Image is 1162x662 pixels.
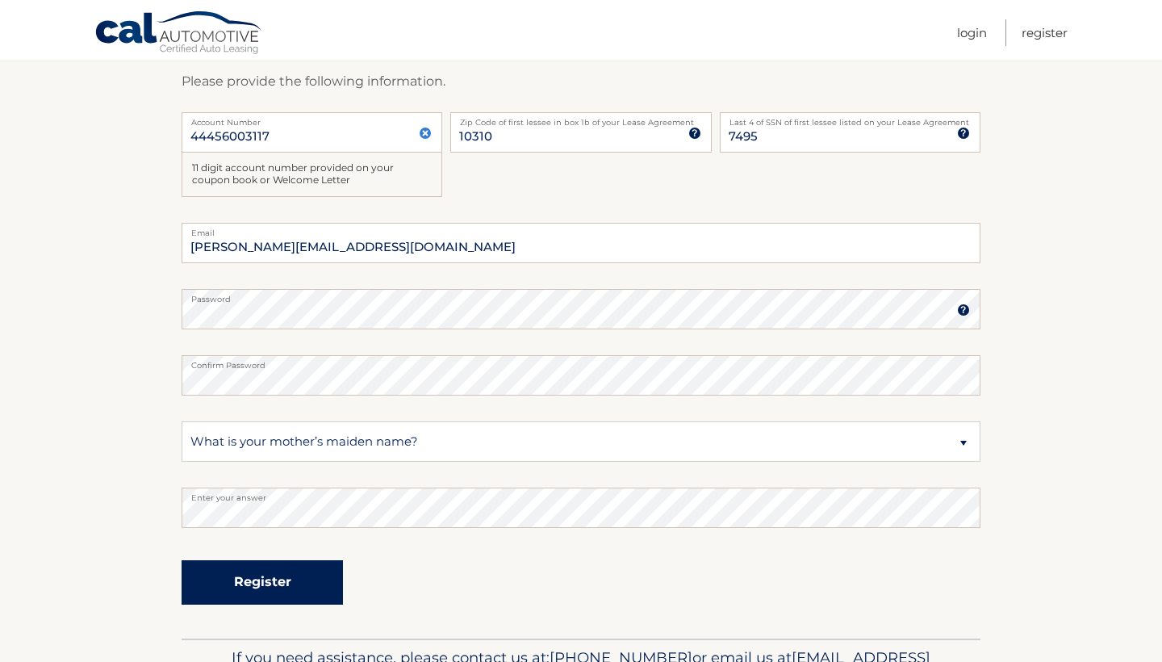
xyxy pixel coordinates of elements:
[720,112,980,153] input: SSN or EIN (last 4 digits only)
[419,127,432,140] img: close.svg
[182,112,442,153] input: Account Number
[182,223,980,236] label: Email
[720,112,980,125] label: Last 4 of SSN of first lessee listed on your Lease Agreement
[182,153,442,197] div: 11 digit account number provided on your coupon book or Welcome Letter
[182,223,980,263] input: Email
[182,488,980,501] label: Enter your answer
[957,19,987,46] a: Login
[182,112,442,125] label: Account Number
[450,112,711,153] input: Zip Code
[182,70,980,93] p: Please provide the following information.
[94,10,264,57] a: Cal Automotive
[450,112,711,125] label: Zip Code of first lessee in box 1b of your Lease Agreement
[1022,19,1068,46] a: Register
[957,127,970,140] img: tooltip.svg
[182,355,980,368] label: Confirm Password
[182,289,980,302] label: Password
[182,560,343,605] button: Register
[957,304,970,316] img: tooltip.svg
[688,127,701,140] img: tooltip.svg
